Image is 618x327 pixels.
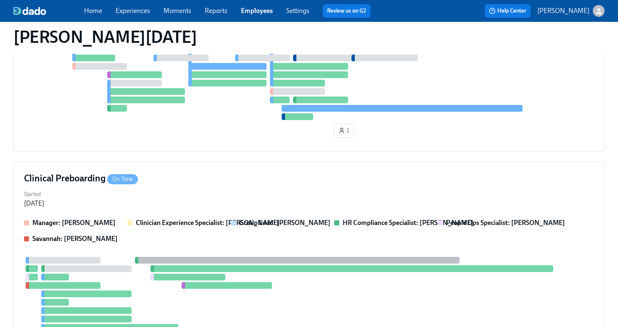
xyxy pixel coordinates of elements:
strong: Group Lead: [PERSON_NAME] [239,219,330,227]
a: Experiences [116,7,150,15]
div: [DATE] [24,199,44,208]
a: Employees [241,7,273,15]
button: 1 [334,123,354,138]
strong: Clinician Experience Specialist: [PERSON_NAME] [136,219,280,227]
h1: [PERSON_NAME][DATE] [13,27,197,47]
span: Help Center [489,7,526,15]
strong: Manager: [PERSON_NAME] [32,219,116,227]
label: Started [24,190,44,199]
span: On Time [107,176,138,182]
strong: Savannah: [PERSON_NAME] [32,235,118,243]
a: Review us on G2 [327,7,366,15]
a: dado [13,7,84,15]
strong: HR Compliance Specialist: [PERSON_NAME] [343,219,473,227]
span: 1 [338,126,349,135]
p: [PERSON_NAME] [537,6,589,16]
button: Review us on G2 [323,4,370,18]
strong: People Ops Specialist: [PERSON_NAME] [446,219,565,227]
button: Help Center [485,4,531,18]
a: Moments [164,7,191,15]
h4: Clinical Preboarding [24,172,138,185]
a: Settings [286,7,309,15]
a: Reports [205,7,227,15]
img: dado [13,7,46,15]
a: Home [84,7,102,15]
button: [PERSON_NAME] [537,5,605,17]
